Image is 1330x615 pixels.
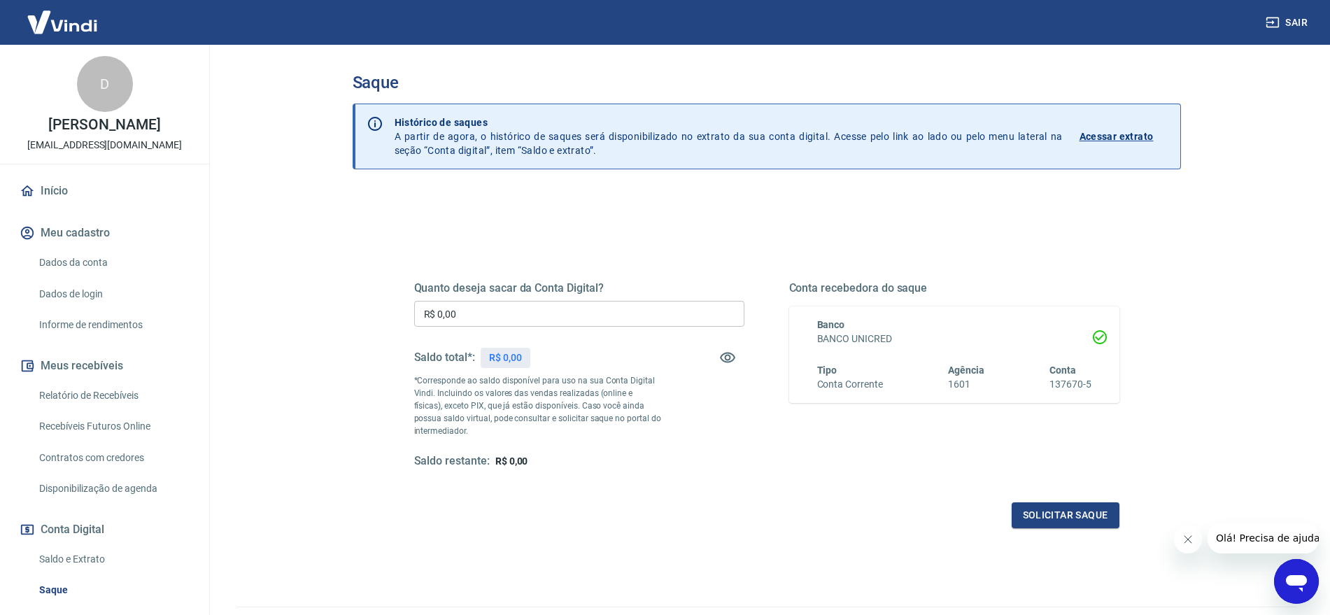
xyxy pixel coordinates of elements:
span: Agência [948,365,984,376]
h5: Quanto deseja sacar da Conta Digital? [414,281,744,295]
span: Tipo [817,365,837,376]
iframe: Fechar mensagem [1174,525,1202,553]
a: Informe de rendimentos [34,311,192,339]
span: R$ 0,00 [495,455,528,467]
p: *Corresponde ao saldo disponível para uso na sua Conta Digital Vindi. Incluindo os valores das ve... [414,374,662,437]
img: Vindi [17,1,108,43]
button: Conta Digital [17,514,192,545]
a: Dados de login [34,280,192,309]
span: Conta [1049,365,1076,376]
button: Meu cadastro [17,218,192,248]
span: Banco [817,319,845,330]
a: Contratos com credores [34,444,192,472]
p: [PERSON_NAME] [48,118,160,132]
button: Meus recebíveis [17,351,192,381]
a: Acessar extrato [1080,115,1169,157]
h6: BANCO UNICRED [817,332,1091,346]
a: Início [17,176,192,206]
iframe: Botão para abrir a janela de mensagens [1274,559,1319,604]
iframe: Mensagem da empresa [1208,523,1319,553]
h5: Saldo total*: [414,351,475,365]
button: Sair [1263,10,1313,36]
p: Acessar extrato [1080,129,1154,143]
h3: Saque [353,73,1181,92]
span: Olá! Precisa de ajuda? [8,10,118,21]
p: [EMAIL_ADDRESS][DOMAIN_NAME] [27,138,182,153]
h6: Conta Corrente [817,377,883,392]
a: Recebíveis Futuros Online [34,412,192,441]
p: Histórico de saques [395,115,1063,129]
button: Solicitar saque [1012,502,1119,528]
a: Saque [34,576,192,605]
a: Disponibilização de agenda [34,474,192,503]
a: Relatório de Recebíveis [34,381,192,410]
p: R$ 0,00 [489,351,522,365]
h6: 137670-5 [1049,377,1091,392]
h6: 1601 [948,377,984,392]
h5: Conta recebedora do saque [789,281,1119,295]
a: Saldo e Extrato [34,545,192,574]
a: Dados da conta [34,248,192,277]
h5: Saldo restante: [414,454,490,469]
div: D [77,56,133,112]
p: A partir de agora, o histórico de saques será disponibilizado no extrato da sua conta digital. Ac... [395,115,1063,157]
